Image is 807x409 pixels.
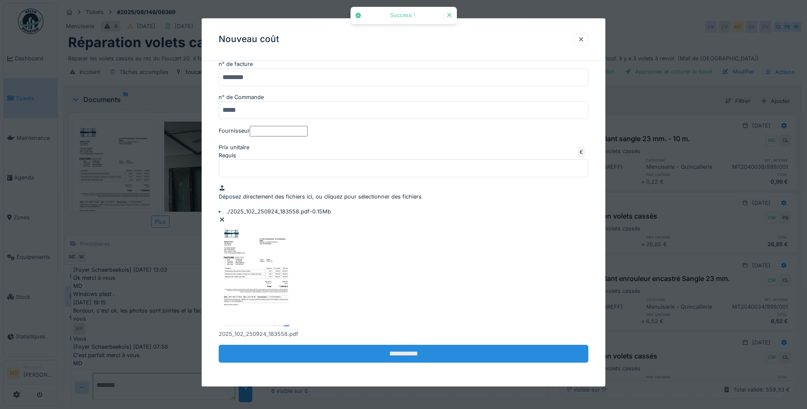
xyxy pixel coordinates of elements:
[219,60,253,68] label: n° de facture
[219,143,249,151] label: Prix unitaire
[219,330,588,338] div: 2025_102_250924_183558.pdf
[219,193,588,201] p: Déposez directement des fichiers ici, ou cliquez pour sélectionner des fichiers
[578,146,585,158] div: €
[219,207,588,216] li: ./2025_102_250924_183558.pdf - 0.15 Mb
[219,34,279,45] h3: Nouveau coût
[219,224,294,330] img: 06vjyz5diwggjz6y14cylga85iz9
[366,12,439,19] div: Success !
[219,93,264,101] label: n° de Commande
[219,151,588,159] div: Requis
[219,127,250,135] label: Fournisseur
